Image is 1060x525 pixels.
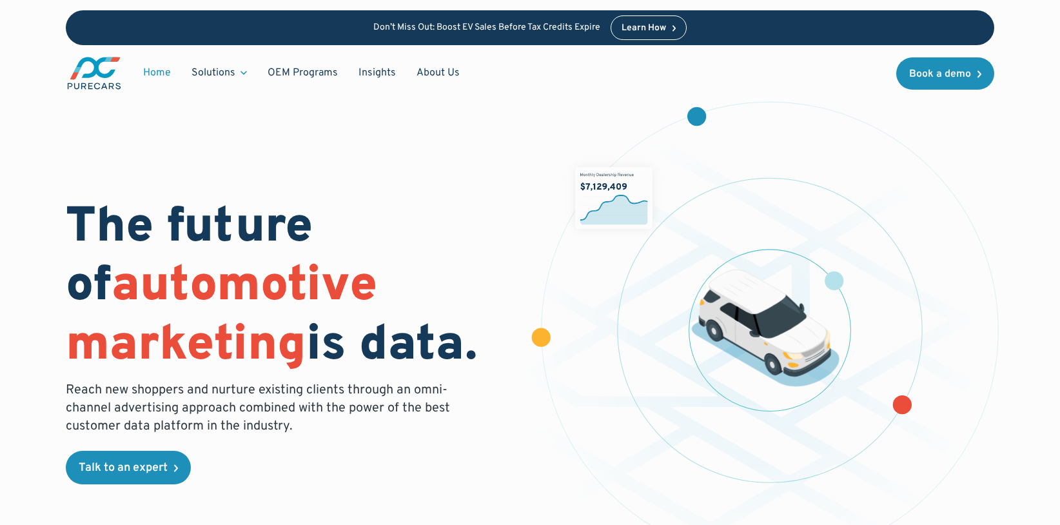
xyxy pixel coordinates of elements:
a: Insights [348,61,406,85]
p: Don’t Miss Out: Boost EV Sales Before Tax Credits Expire [373,23,600,34]
img: chart showing monthly dealership revenue of $7m [575,167,653,229]
h1: The future of is data. [66,199,515,376]
a: main [66,55,123,91]
a: Talk to an expert [66,451,191,484]
div: Solutions [191,66,235,80]
a: Home [133,61,181,85]
div: Learn How [622,24,666,33]
span: automotive marketing [66,256,377,377]
div: Talk to an expert [79,462,168,474]
a: About Us [406,61,470,85]
a: Learn How [611,15,687,40]
a: Book a demo [896,57,994,90]
div: Book a demo [909,69,971,79]
img: purecars logo [66,55,123,91]
div: Solutions [181,61,257,85]
img: illustration of a vehicle [691,270,839,387]
a: OEM Programs [257,61,348,85]
p: Reach new shoppers and nurture existing clients through an omni-channel advertising approach comb... [66,381,458,435]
